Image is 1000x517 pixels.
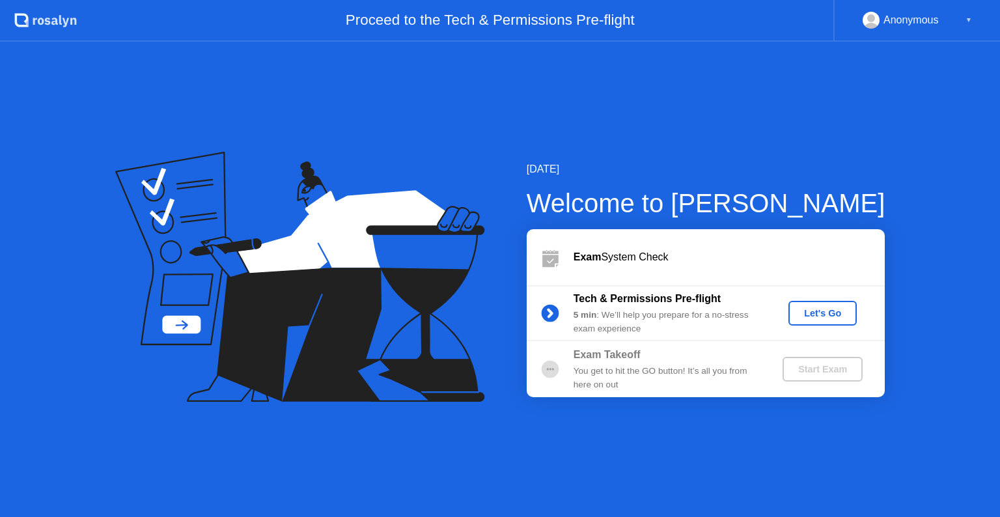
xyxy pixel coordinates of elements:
b: Exam [574,251,602,262]
b: Exam Takeoff [574,349,641,360]
div: Let's Go [794,308,852,318]
div: [DATE] [527,161,885,177]
div: ▼ [965,12,972,29]
div: Anonymous [883,12,939,29]
div: Welcome to [PERSON_NAME] [527,184,885,223]
button: Let's Go [788,301,857,326]
div: Start Exam [788,364,857,374]
div: System Check [574,249,885,265]
div: You get to hit the GO button! It’s all you from here on out [574,365,761,391]
b: 5 min [574,310,597,320]
div: : We’ll help you prepare for a no-stress exam experience [574,309,761,335]
button: Start Exam [783,357,863,382]
b: Tech & Permissions Pre-flight [574,293,721,304]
